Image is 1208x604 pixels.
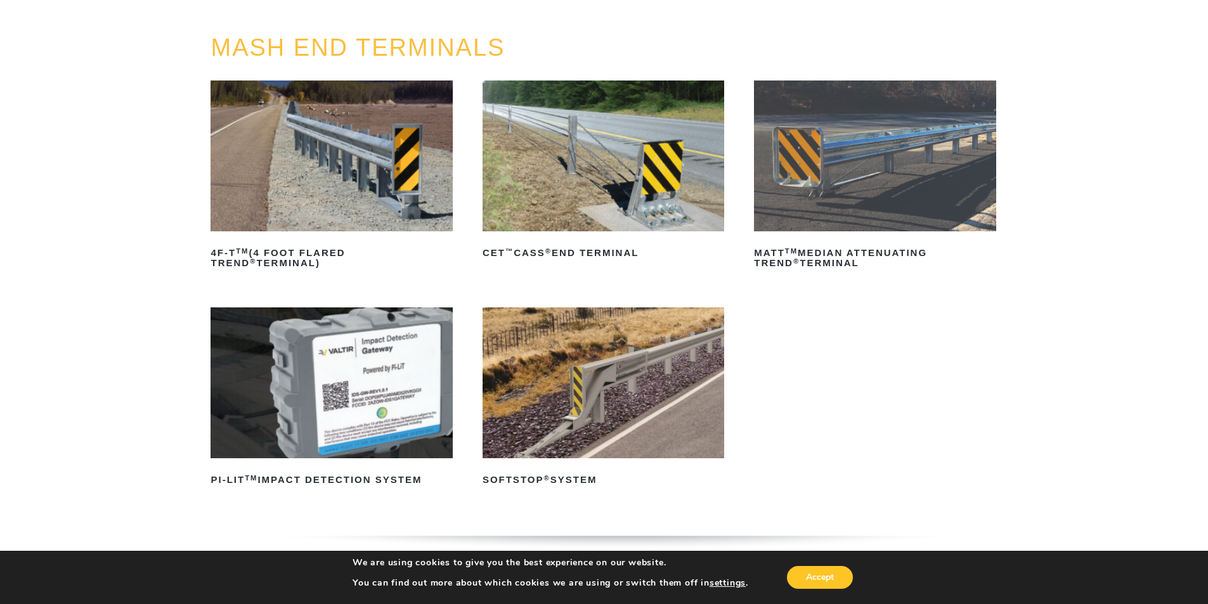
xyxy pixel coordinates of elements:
sup: TM [785,247,798,255]
a: MASH END TERMINALS [211,34,505,61]
button: settings [710,577,746,589]
a: MATTTMMedian Attenuating TREND®Terminal [754,80,996,273]
sup: TM [245,474,257,482]
p: We are using cookies to give you the best experience on our website. [353,557,748,569]
a: SoftStop®System [483,307,724,490]
sup: ® [250,257,256,265]
h2: CET CASS End Terminal [483,243,724,263]
button: Accept [787,566,853,589]
h2: SoftStop System [483,470,724,490]
a: CET™CASS®End Terminal [483,80,724,263]
a: PI-LITTMImpact Detection System [211,307,452,490]
h2: 4F-T (4 Foot Flared TREND Terminal) [211,243,452,273]
a: 4F-TTM(4 Foot Flared TREND®Terminal) [211,80,452,273]
sup: TM [236,247,249,255]
sup: ® [545,247,552,255]
sup: ® [793,257,800,265]
h2: PI-LIT Impact Detection System [211,470,452,490]
sup: ® [543,474,550,482]
sup: ™ [505,247,514,255]
p: You can find out more about which cookies we are using or switch them off in . [353,577,748,589]
h2: MATT Median Attenuating TREND Terminal [754,243,996,273]
img: SoftStop System End Terminal [483,307,724,458]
